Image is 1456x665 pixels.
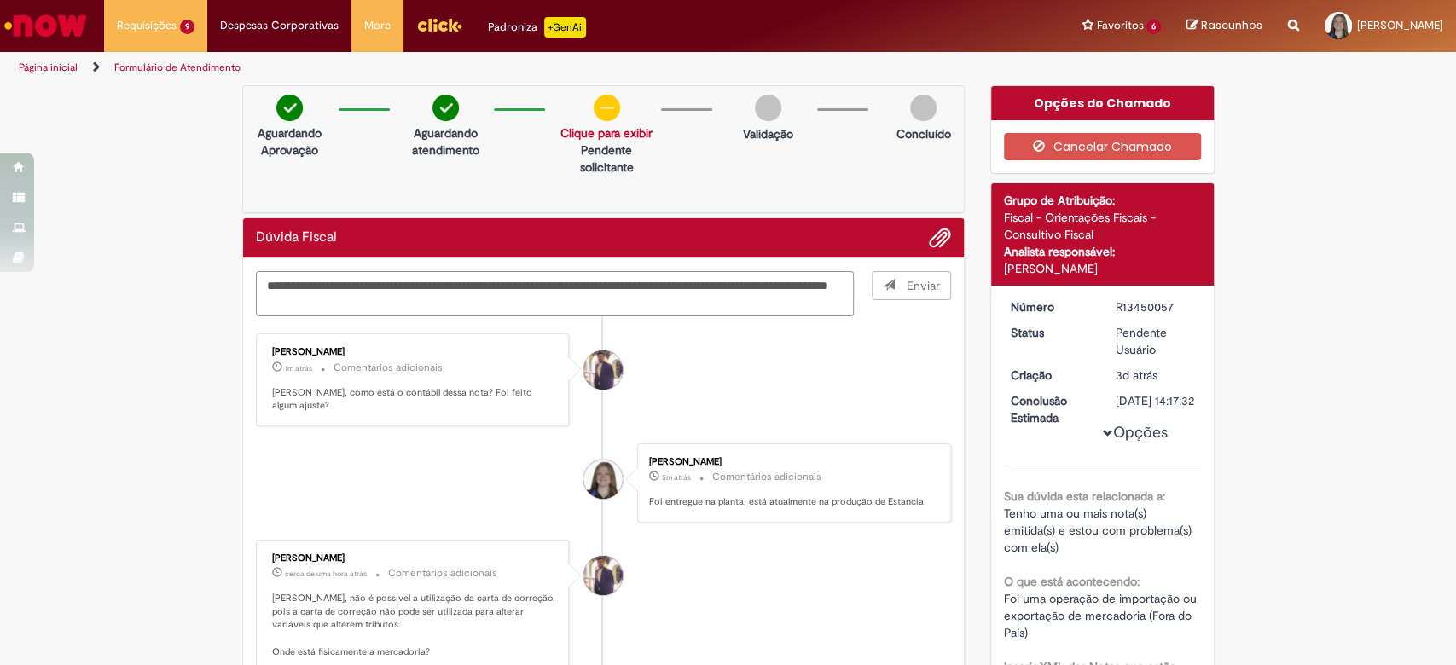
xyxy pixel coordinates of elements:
[1004,243,1201,260] div: Analista responsável:
[998,324,1103,341] dt: Status
[405,124,485,159] p: Aguardando atendimento
[896,125,951,142] p: Concluído
[488,17,586,38] div: Padroniza
[272,386,556,413] p: [PERSON_NAME], como está o contábil dessa nota? Foi feito algum ajuste?
[910,95,937,121] img: img-circle-grey.png
[272,553,556,564] div: [PERSON_NAME]
[334,361,443,375] small: Comentários adicionais
[272,592,556,659] p: [PERSON_NAME], não é possível a utilização da carta de correção, pois a carta de correção não pod...
[1116,298,1195,315] div: R13450057
[256,271,855,317] textarea: Digite sua mensagem aqui...
[1201,17,1262,33] span: Rascunhos
[1116,367,1195,384] div: 26/08/2025 17:43:00
[929,227,951,249] button: Adicionar anexos
[432,95,459,121] img: check-circle-green.png
[220,17,339,34] span: Despesas Corporativas
[276,95,303,121] img: check-circle-green.png
[364,17,391,34] span: More
[1004,192,1201,209] div: Grupo de Atribuição:
[1186,18,1262,34] a: Rascunhos
[544,17,586,38] p: +GenAi
[1004,133,1201,160] button: Cancelar Chamado
[998,392,1103,426] dt: Conclusão Estimada
[1146,20,1161,34] span: 6
[1004,209,1201,243] div: Fiscal - Orientações Fiscais - Consultivo Fiscal
[712,470,821,484] small: Comentários adicionais
[117,17,177,34] span: Requisições
[250,124,330,159] p: Aguardando Aprovação
[285,569,367,579] span: cerca de uma hora atrás
[19,61,78,74] a: Página inicial
[1004,506,1195,555] span: Tenho uma ou mais nota(s) emitida(s) e estou com problema(s) com ela(s)
[272,347,556,357] div: [PERSON_NAME]
[285,363,312,373] time: 28/08/2025 17:48:11
[998,367,1103,384] dt: Criação
[256,230,337,246] h2: Dúvida Fiscal Histórico de tíquete
[583,350,623,390] div: Gabriel Rodrigues Barao
[388,566,497,581] small: Comentários adicionais
[1116,324,1195,358] div: Pendente Usuário
[662,472,691,483] span: 5m atrás
[285,363,312,373] span: 1m atrás
[1004,489,1165,504] b: Sua dúvida esta relacionada a:
[583,556,623,595] div: Gabriel Rodrigues Barao
[649,495,933,509] p: Foi entregue na planta, está atualmente na produção de Estancia
[1116,392,1195,409] div: [DATE] 14:17:32
[1116,367,1157,383] time: 26/08/2025 17:43:00
[583,460,623,499] div: Tarsila Fernanda Arroyo Gabriel
[180,20,194,34] span: 9
[1116,367,1157,383] span: 3d atrás
[114,61,241,74] a: Formulário de Atendimento
[285,569,367,579] time: 28/08/2025 16:28:27
[1357,18,1443,32] span: [PERSON_NAME]
[416,12,462,38] img: click_logo_yellow_360x200.png
[560,125,653,141] a: Clique para exibir
[560,142,653,176] p: Pendente solicitante
[13,52,958,84] ul: Trilhas de página
[1004,574,1140,589] b: O que está acontecendo:
[594,95,620,121] img: circle-minus.png
[743,125,793,142] p: Validação
[991,86,1214,120] div: Opções do Chamado
[662,472,691,483] time: 28/08/2025 17:44:43
[755,95,781,121] img: img-circle-grey.png
[649,457,933,467] div: [PERSON_NAME]
[2,9,90,43] img: ServiceNow
[998,298,1103,315] dt: Número
[1004,591,1200,640] span: Foi uma operação de importação ou exportação de mercadoria (Fora do País)
[1004,260,1201,277] div: [PERSON_NAME]
[1096,17,1143,34] span: Favoritos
